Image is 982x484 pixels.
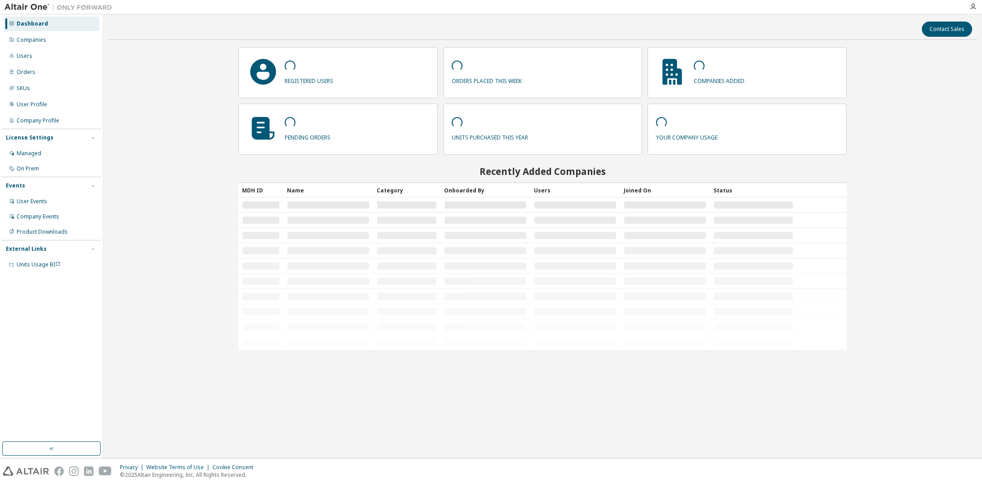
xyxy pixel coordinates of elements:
[17,261,61,268] span: Units Usage BI
[146,464,212,471] div: Website Terms of Use
[17,101,47,108] div: User Profile
[4,3,117,12] img: Altair One
[54,467,64,476] img: facebook.svg
[285,74,333,85] p: registered users
[84,467,93,476] img: linkedin.svg
[285,131,330,141] p: pending orders
[452,74,522,85] p: orders placed this week
[656,131,718,141] p: your company usage
[17,213,59,220] div: Company Events
[69,467,79,476] img: instagram.svg
[17,228,68,235] div: Product Downloads
[713,183,793,197] div: Status
[120,464,146,471] div: Privacy
[17,52,32,60] div: Users
[377,183,437,197] div: Category
[17,85,30,92] div: SKUs
[624,183,706,197] div: Joined On
[212,464,259,471] div: Cookie Consent
[17,36,46,44] div: Companies
[238,166,847,177] h2: Recently Added Companies
[6,134,53,141] div: License Settings
[534,183,617,197] div: Users
[922,22,972,37] button: Contact Sales
[452,131,528,141] p: units purchased this year
[287,183,370,197] div: Name
[17,198,47,205] div: User Events
[99,467,112,476] img: youtube.svg
[17,20,48,27] div: Dashboard
[6,182,25,189] div: Events
[6,245,47,253] div: External Links
[3,467,49,476] img: altair_logo.svg
[17,165,39,172] div: On Prem
[694,74,744,85] p: companies added
[120,471,259,479] p: © 2025 Altair Engineering, Inc. All Rights Reserved.
[17,150,41,157] div: Managed
[17,117,59,124] div: Company Profile
[17,69,35,76] div: Orders
[242,183,280,197] div: MDH ID
[444,183,527,197] div: Onboarded By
